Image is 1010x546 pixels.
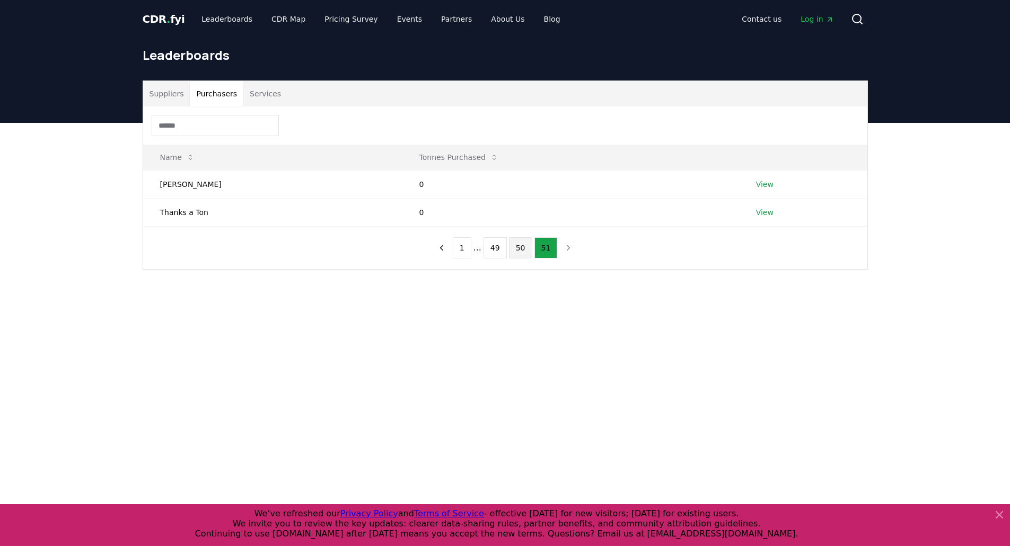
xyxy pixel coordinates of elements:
nav: Main [733,10,842,29]
span: Log in [801,14,833,24]
td: 0 [402,198,739,226]
a: About Us [482,10,533,29]
button: 50 [509,237,532,258]
button: previous page [433,237,451,258]
a: Leaderboards [193,10,261,29]
a: View [756,179,774,190]
button: Tonnes Purchased [411,147,507,168]
td: [PERSON_NAME] [143,170,402,198]
button: 51 [534,237,558,258]
a: CDR.fyi [143,12,185,26]
button: Purchasers [190,81,243,106]
button: Services [243,81,287,106]
span: . [166,13,170,25]
button: Suppliers [143,81,190,106]
button: 1 [453,237,471,258]
a: Contact us [733,10,790,29]
a: Pricing Survey [316,10,386,29]
a: Events [389,10,431,29]
td: Thanks a Ton [143,198,402,226]
a: Partners [433,10,480,29]
nav: Main [193,10,568,29]
td: 0 [402,170,739,198]
button: Name [152,147,203,168]
a: View [756,207,774,218]
button: 49 [484,237,507,258]
a: Blog [535,10,569,29]
span: CDR fyi [143,13,185,25]
li: ... [473,241,481,254]
a: CDR Map [263,10,314,29]
h1: Leaderboards [143,47,868,64]
a: Log in [792,10,842,29]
